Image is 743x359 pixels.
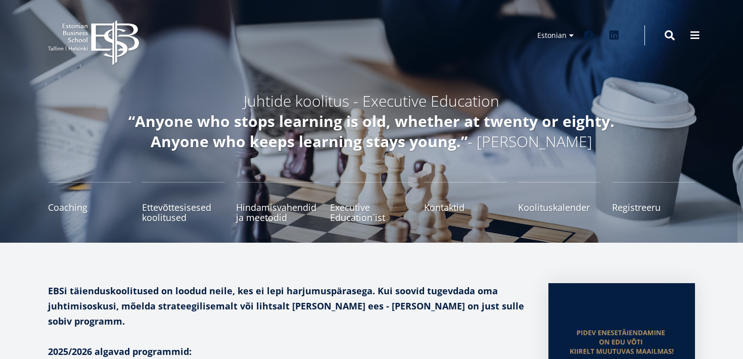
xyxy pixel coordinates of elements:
span: Kontaktid [424,202,507,212]
strong: EBSi täienduskoolitused on loodud neile, kes ei lepi harjumuspärasega. Kui soovid tugevdada oma j... [48,285,524,327]
em: “Anyone who stops learning is old, whether at twenty or eighty. Anyone who keeps learning stays y... [128,111,615,152]
a: Executive Education´ist [330,182,413,222]
h5: Juhtide koolitus - Executive Education [104,91,639,111]
a: Hindamisvahendid ja meetodid [236,182,319,222]
span: Executive Education´ist [330,202,413,222]
span: Coaching [48,202,131,212]
h5: - [PERSON_NAME] [104,111,639,152]
span: Registreeru [612,202,695,212]
a: Ettevõttesisesed koolitused [142,182,225,222]
strong: 2025/2026 algavad programmid: [48,345,192,357]
span: Koolituskalender [518,202,601,212]
a: Registreeru [612,182,695,222]
a: Kontaktid [424,182,507,222]
a: Coaching [48,182,131,222]
a: Linkedin [604,25,624,46]
a: Facebook [579,25,599,46]
span: Hindamisvahendid ja meetodid [236,202,319,222]
span: Ettevõttesisesed koolitused [142,202,225,222]
a: Koolituskalender [518,182,601,222]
